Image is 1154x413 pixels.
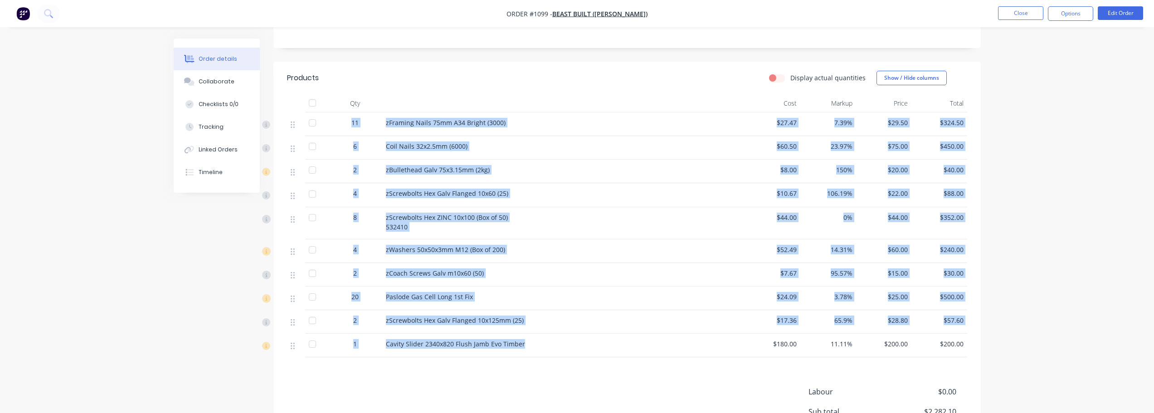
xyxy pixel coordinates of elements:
[860,165,908,175] span: $20.00
[860,118,908,127] span: $29.50
[386,165,490,174] span: zBullethead Galv 75x3.15mm (2kg)
[199,55,237,63] div: Order details
[876,71,947,85] button: Show / Hide columns
[911,94,967,112] div: Total
[386,292,473,301] span: Paslode Gas Cell Long 1st Fix
[915,316,964,325] span: $57.60
[386,269,484,277] span: zCoach Screws Galv m10x60 (50)
[804,189,852,198] span: 106.19%
[353,213,357,222] span: 8
[804,292,852,301] span: 3.78%
[915,165,964,175] span: $40.00
[804,165,852,175] span: 150%
[915,292,964,301] span: $500.00
[889,386,956,397] span: $0.00
[860,292,908,301] span: $25.00
[804,268,852,278] span: 95.57%
[199,146,238,154] div: Linked Orders
[174,48,260,70] button: Order details
[353,316,357,325] span: 2
[749,292,797,301] span: $24.09
[749,268,797,278] span: $7.67
[552,10,648,18] a: Beast Built ([PERSON_NAME])
[386,245,505,254] span: zWashers 50x50x3mm M12 (Box of 200)
[804,141,852,151] span: 23.97%
[860,141,908,151] span: $75.00
[16,7,30,20] img: Factory
[860,268,908,278] span: $15.00
[860,213,908,222] span: $44.00
[915,213,964,222] span: $352.00
[804,316,852,325] span: 65.9%
[915,268,964,278] span: $30.00
[351,292,359,301] span: 20
[749,339,797,349] span: $180.00
[800,94,856,112] div: Markup
[174,138,260,161] button: Linked Orders
[998,6,1043,20] button: Close
[860,316,908,325] span: $28.80
[199,168,223,176] div: Timeline
[915,339,964,349] span: $200.00
[199,78,234,86] div: Collaborate
[174,70,260,93] button: Collaborate
[386,142,467,151] span: Coil Nails 32x2.5mm (6000)
[749,118,797,127] span: $27.47
[506,10,552,18] span: Order #1099 -
[328,94,382,112] div: Qty
[353,165,357,175] span: 2
[804,118,852,127] span: 7.39%
[749,189,797,198] span: $10.67
[386,118,506,127] span: zFraming Nails 75mm A34 Bright (3000)
[804,213,852,222] span: 0%
[745,94,801,112] div: Cost
[353,339,357,349] span: 1
[353,268,357,278] span: 2
[1048,6,1093,21] button: Options
[353,245,357,254] span: 4
[351,118,359,127] span: 11
[386,340,525,348] span: Cavity Slider 2340x820 Flush Jamb Evo Timber
[386,213,508,231] span: zScrewbolts Hex ZINC 10x100 (Box of 50) 532410
[287,73,319,83] div: Products
[386,316,524,325] span: zScrewbolts Hex Galv Flanged 10x125mm (25)
[353,189,357,198] span: 4
[386,189,508,198] span: zScrewbolts Hex Galv Flanged 10x60 (25)
[174,161,260,184] button: Timeline
[749,165,797,175] span: $8.00
[1098,6,1143,20] button: Edit Order
[915,141,964,151] span: $450.00
[860,245,908,254] span: $60.00
[174,93,260,116] button: Checklists 0/0
[353,141,357,151] span: 6
[199,100,239,108] div: Checklists 0/0
[174,116,260,138] button: Tracking
[804,339,852,349] span: 11.11%
[749,213,797,222] span: $44.00
[915,245,964,254] span: $240.00
[915,189,964,198] span: $88.00
[749,316,797,325] span: $17.36
[749,141,797,151] span: $60.50
[808,386,889,397] span: Labour
[856,94,912,112] div: Price
[860,339,908,349] span: $200.00
[199,123,224,131] div: Tracking
[790,73,866,83] label: Display actual quantities
[860,189,908,198] span: $22.00
[749,245,797,254] span: $52.49
[804,245,852,254] span: 14.31%
[915,118,964,127] span: $324.50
